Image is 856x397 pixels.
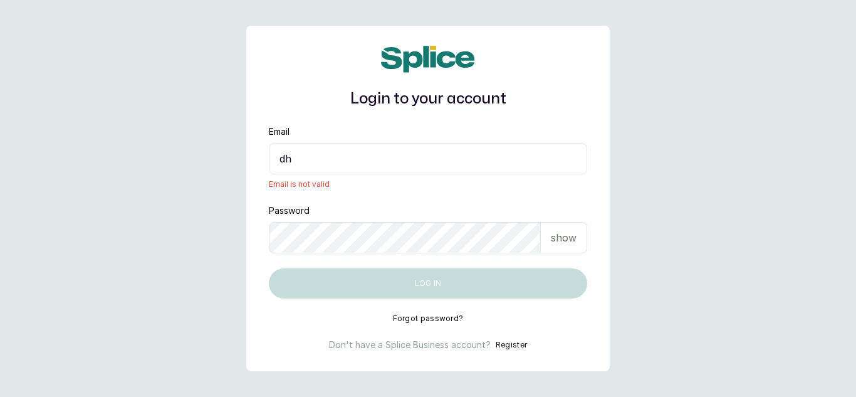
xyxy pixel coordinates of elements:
p: show [551,230,577,245]
h1: Login to your account [269,88,587,110]
input: email@acme.com [269,143,587,174]
button: Forgot password? [393,314,464,324]
button: Register [496,339,527,351]
label: Password [269,204,310,217]
p: Don't have a Splice Business account? [329,339,491,351]
button: Log in [269,268,587,299]
label: Email [269,125,290,138]
span: Email is not valid [269,179,587,189]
